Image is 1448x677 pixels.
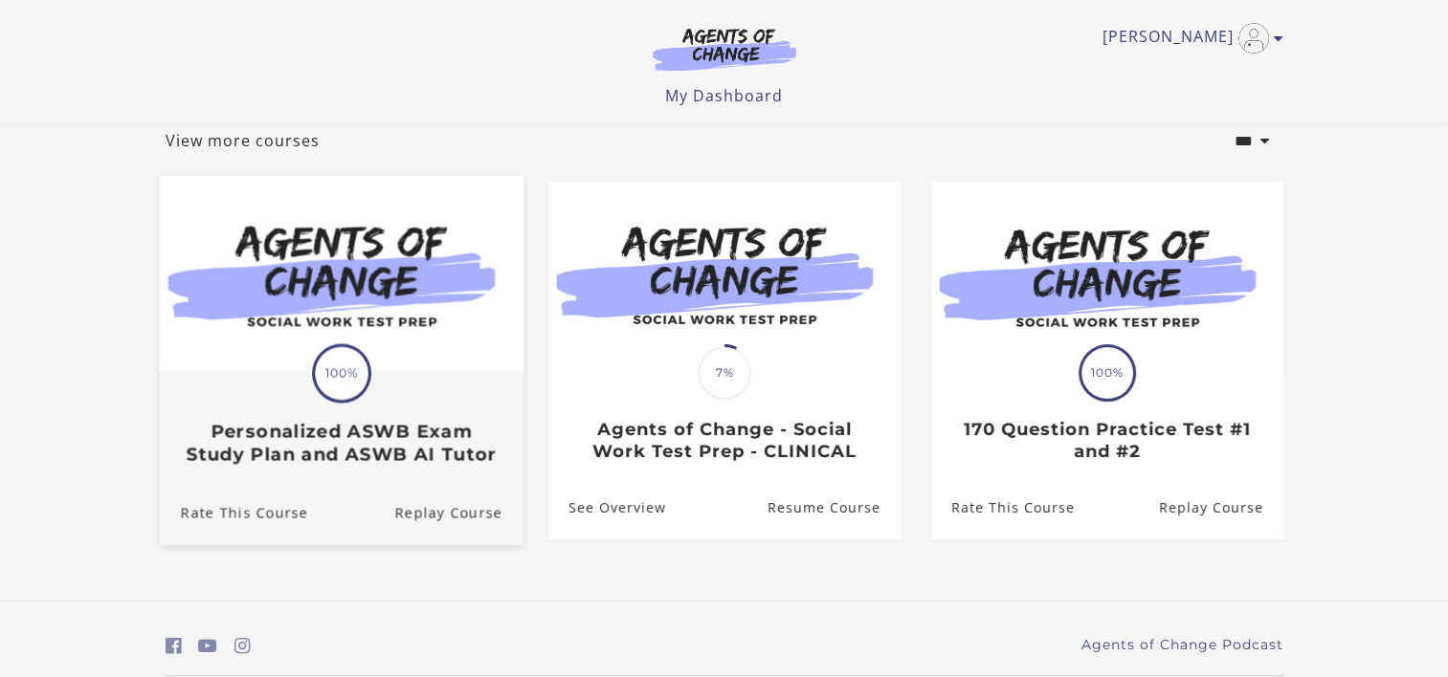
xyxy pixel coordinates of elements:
a: 170 Question Practice Test #1 and #2: Resume Course [1158,477,1282,539]
i: https://www.instagram.com/agentsofchangeprep/ (Open in a new window) [234,637,251,655]
h3: Agents of Change - Social Work Test Prep - CLINICAL [568,419,880,462]
a: Agents of Change Podcast [1081,635,1283,655]
h3: Personalized ASWB Exam Study Plan and ASWB AI Tutor [180,421,501,465]
a: Toggle menu [1103,23,1274,54]
a: Agents of Change - Social Work Test Prep - CLINICAL: Resume Course [767,477,900,539]
h3: 170 Question Practice Test #1 and #2 [951,419,1262,462]
a: Personalized ASWB Exam Study Plan and ASWB AI Tutor: Resume Course [394,481,524,545]
span: 100% [315,347,368,401]
img: Agents of Change Logo [633,27,816,71]
a: View more courses [166,129,320,152]
a: https://www.facebook.com/groups/aswbtestprep (Open in a new window) [166,632,182,660]
i: https://www.youtube.com/c/AgentsofChangeTestPrepbyMeaganMitchell (Open in a new window) [198,637,217,655]
span: 100% [1081,347,1133,399]
a: Agents of Change - Social Work Test Prep - CLINICAL: See Overview [548,477,666,539]
a: 170 Question Practice Test #1 and #2: Rate This Course [931,477,1075,539]
a: https://www.instagram.com/agentsofchangeprep/ (Open in a new window) [234,632,251,660]
span: 7% [699,347,750,399]
a: Personalized ASWB Exam Study Plan and ASWB AI Tutor: Rate This Course [159,481,307,545]
i: https://www.facebook.com/groups/aswbtestprep (Open in a new window) [166,637,182,655]
a: https://www.youtube.com/c/AgentsofChangeTestPrepbyMeaganMitchell (Open in a new window) [198,632,217,660]
a: My Dashboard [665,85,783,106]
